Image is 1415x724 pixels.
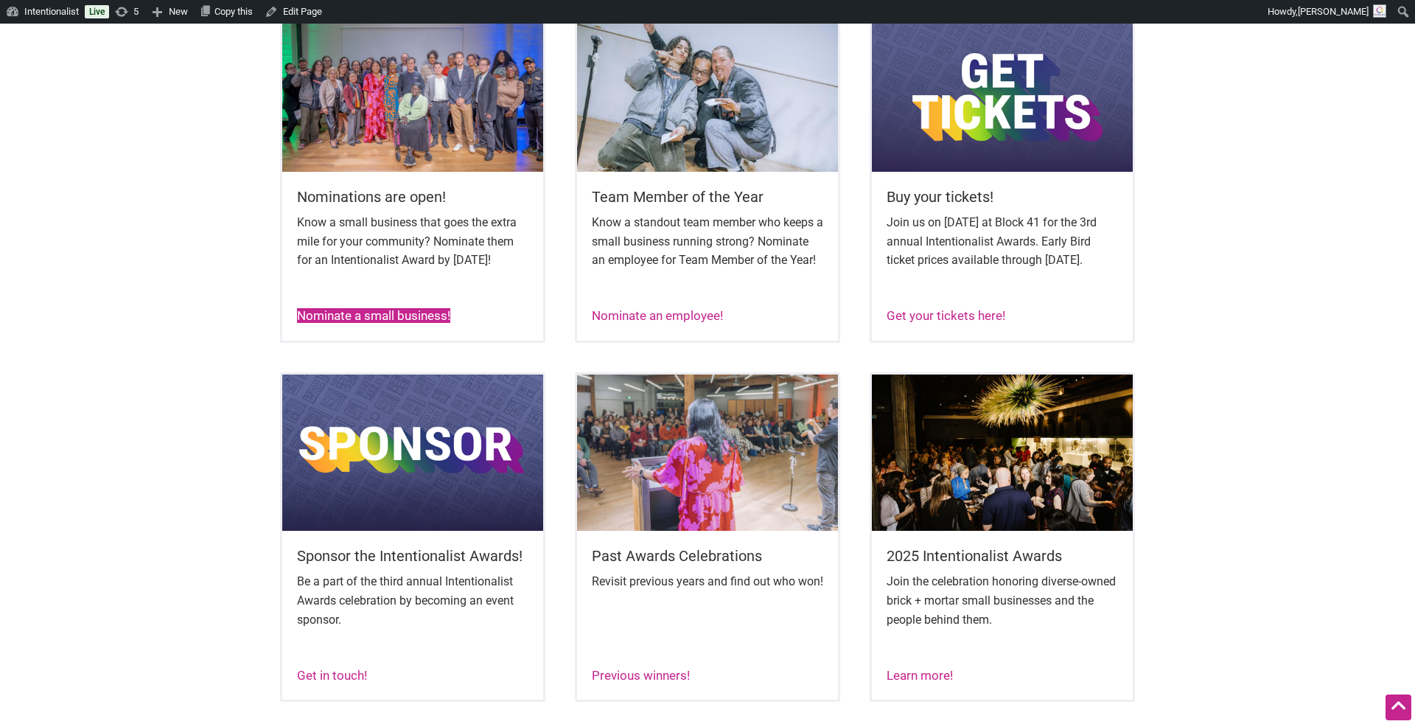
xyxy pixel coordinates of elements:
[887,546,1118,566] h5: 2025 Intentionalist Awards
[887,572,1118,629] p: Join the celebration honoring diverse-owned brick + mortar small businesses and the people behind...
[592,572,823,591] p: Revisit previous years and find out who won!
[297,546,528,566] h5: Sponsor the Intentionalist Awards!
[592,213,823,270] p: Know a standout team member who keeps a small business running strong? Nominate an employee for T...
[85,5,109,18] a: Live
[592,668,690,683] a: Previous winners!
[297,308,450,323] a: Nominate a small business!
[887,308,1005,323] a: Get your tickets here!
[592,187,823,207] h5: Team Member of the Year
[297,668,367,683] a: Get in touch!
[1298,6,1369,17] span: [PERSON_NAME]
[1386,695,1411,720] div: Scroll Back to Top
[297,572,528,629] p: Be a part of the third annual Intentionalist Awards celebration by becoming an event sponsor.
[887,668,953,683] a: Learn more!
[297,213,528,270] p: Know a small business that goes the extra mile for your community? Nominate them for an Intention...
[592,308,723,323] a: Nominate an employee!
[887,187,1118,207] h5: Buy your tickets!
[887,213,1118,270] p: Join us on [DATE] at Block 41 for the 3rd annual Intentionalist Awards. Early Bird ticket prices ...
[592,546,823,566] h5: Past Awards Celebrations
[297,187,528,207] h5: Nominations are open!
